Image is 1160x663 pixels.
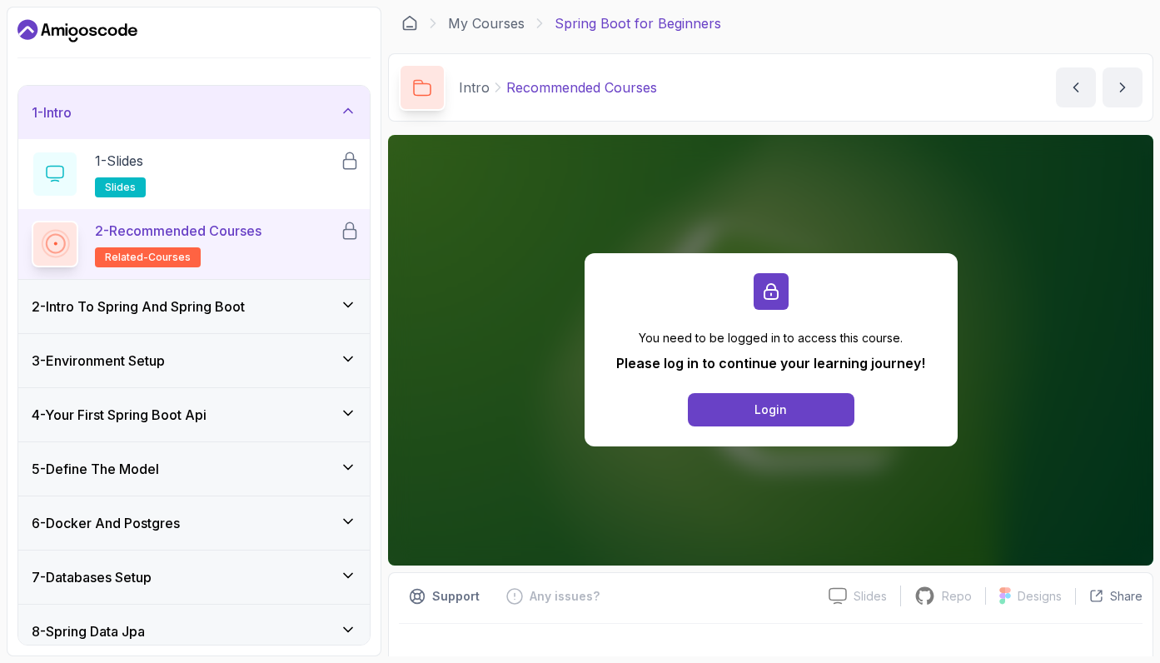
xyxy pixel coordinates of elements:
[32,221,356,267] button: 2-Recommended Coursesrelated-courses
[32,621,145,641] h3: 8 - Spring Data Jpa
[616,330,925,346] p: You need to be logged in to access this course.
[555,13,721,33] p: Spring Boot for Beginners
[32,351,165,371] h3: 3 - Environment Setup
[18,551,370,604] button: 7-Databases Setup
[32,297,245,317] h3: 2 - Intro To Spring And Spring Boot
[459,77,490,97] p: Intro
[18,388,370,441] button: 4-Your First Spring Boot Api
[105,251,191,264] span: related-courses
[95,221,261,241] p: 2 - Recommended Courses
[688,393,854,426] button: Login
[432,588,480,605] p: Support
[1018,588,1062,605] p: Designs
[18,280,370,333] button: 2-Intro To Spring And Spring Boot
[18,86,370,139] button: 1-Intro
[399,583,490,610] button: Support button
[32,513,180,533] h3: 6 - Docker And Postgres
[1110,588,1143,605] p: Share
[32,459,159,479] h3: 5 - Define The Model
[18,442,370,496] button: 5-Define The Model
[854,588,887,605] p: Slides
[942,588,972,605] p: Repo
[616,353,925,373] p: Please log in to continue your learning journey!
[1103,67,1143,107] button: next content
[18,605,370,658] button: 8-Spring Data Jpa
[530,588,600,605] p: Any issues?
[17,17,137,44] a: Dashboard
[32,405,207,425] h3: 4 - Your First Spring Boot Api
[1056,67,1096,107] button: previous content
[18,496,370,550] button: 6-Docker And Postgres
[18,334,370,387] button: 3-Environment Setup
[32,567,152,587] h3: 7 - Databases Setup
[1075,588,1143,605] button: Share
[754,401,787,418] div: Login
[95,151,143,171] p: 1 - Slides
[32,102,72,122] h3: 1 - Intro
[506,77,657,97] p: Recommended Courses
[448,13,525,33] a: My Courses
[105,181,136,194] span: slides
[401,15,418,32] a: Dashboard
[32,151,356,197] button: 1-Slidesslides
